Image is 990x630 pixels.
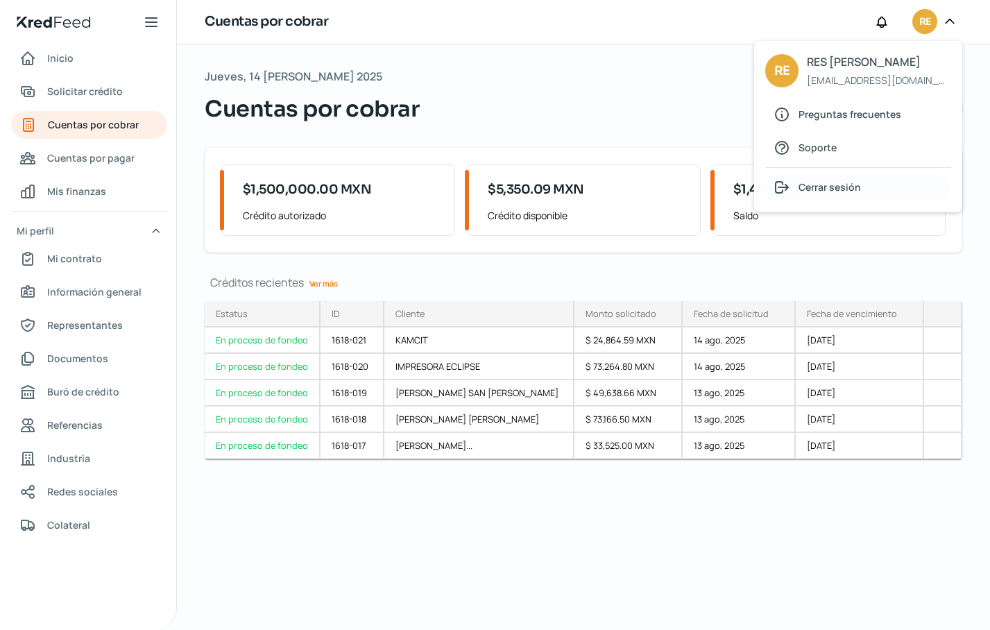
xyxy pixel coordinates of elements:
a: En proceso de fondeo [205,380,321,407]
span: $1,494,649.91 MXN [733,180,851,199]
span: Preguntas frecuentes [799,105,901,123]
div: ID [332,307,340,320]
div: $ 73,166.50 MXN [574,407,683,433]
span: Mis finanzas [47,182,106,200]
span: Saldo [733,207,934,224]
span: Inicio [47,49,74,67]
div: [PERSON_NAME] [PERSON_NAME] [384,407,574,433]
a: Mi contrato [11,245,167,273]
div: 14 ago, 2025 [683,354,796,380]
a: Industria [11,445,167,472]
div: [DATE] [796,433,924,459]
div: [DATE] [796,380,924,407]
a: Buró de crédito [11,378,167,406]
a: Redes sociales [11,478,167,506]
div: Monto solicitado [586,307,656,320]
span: Mi perfil [17,222,54,239]
div: 1618-019 [321,380,384,407]
span: Información general [47,283,142,300]
span: $1,500,000.00 MXN [243,180,372,199]
span: Crédito autorizado [243,207,443,224]
div: Créditos recientes [205,275,962,290]
div: 1618-017 [321,433,384,459]
div: Estatus [216,307,248,320]
div: KAMCIT [384,327,574,354]
div: $ 33,525.00 MXN [574,433,683,459]
span: RES [PERSON_NAME] [807,52,950,72]
div: $ 73,264.80 MXN [574,354,683,380]
a: En proceso de fondeo [205,407,321,433]
span: Buró de crédito [47,383,119,400]
a: En proceso de fondeo [205,354,321,380]
a: En proceso de fondeo [205,433,321,459]
span: Industria [47,450,90,467]
div: [DATE] [796,327,924,354]
div: Cliente [395,307,425,320]
a: Mis finanzas [11,178,167,205]
span: Jueves, 14 [PERSON_NAME] 2025 [205,67,382,87]
div: IMPRESORA ECLIPSE [384,354,574,380]
span: RE [919,14,930,31]
a: Solicitar crédito [11,78,167,105]
div: 13 ago, 2025 [683,407,796,433]
div: Fecha de solicitud [694,307,769,320]
span: RE [774,60,790,82]
div: $ 24,864.59 MXN [574,327,683,354]
span: Colateral [47,516,90,534]
span: Crédito disponible [488,207,688,224]
a: Inicio [11,44,167,72]
a: Documentos [11,345,167,373]
a: Representantes [11,312,167,339]
span: Redes sociales [47,483,118,500]
a: Cuentas por pagar [11,144,167,172]
span: [EMAIL_ADDRESS][DOMAIN_NAME] [807,71,950,89]
div: 14 ago, 2025 [683,327,796,354]
div: [PERSON_NAME]... [384,433,574,459]
a: Colateral [11,511,167,539]
div: 1618-018 [321,407,384,433]
span: Solicitar crédito [47,83,123,100]
span: Cuentas por cobrar [205,92,419,126]
div: Fecha de vencimiento [807,307,897,320]
a: Ver más [304,273,343,294]
div: $ 49,638.66 MXN [574,380,683,407]
a: Cuentas por cobrar [11,111,167,139]
a: Información general [11,278,167,306]
div: [DATE] [796,407,924,433]
span: Cuentas por cobrar [48,116,139,133]
span: Cerrar sesión [799,178,861,196]
div: 13 ago, 2025 [683,433,796,459]
div: [DATE] [796,354,924,380]
span: Soporte [799,139,837,156]
span: Representantes [47,316,123,334]
span: Cuentas por pagar [47,149,135,167]
span: Documentos [47,350,108,367]
h1: Cuentas por cobrar [205,12,328,32]
span: Referencias [47,416,103,434]
div: 1618-020 [321,354,384,380]
div: 1618-021 [321,327,384,354]
span: $5,350.09 MXN [488,180,584,199]
span: Mi contrato [47,250,102,267]
a: Referencias [11,411,167,439]
div: 13 ago, 2025 [683,380,796,407]
a: En proceso de fondeo [205,327,321,354]
div: [PERSON_NAME] SAN [PERSON_NAME] [384,380,574,407]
